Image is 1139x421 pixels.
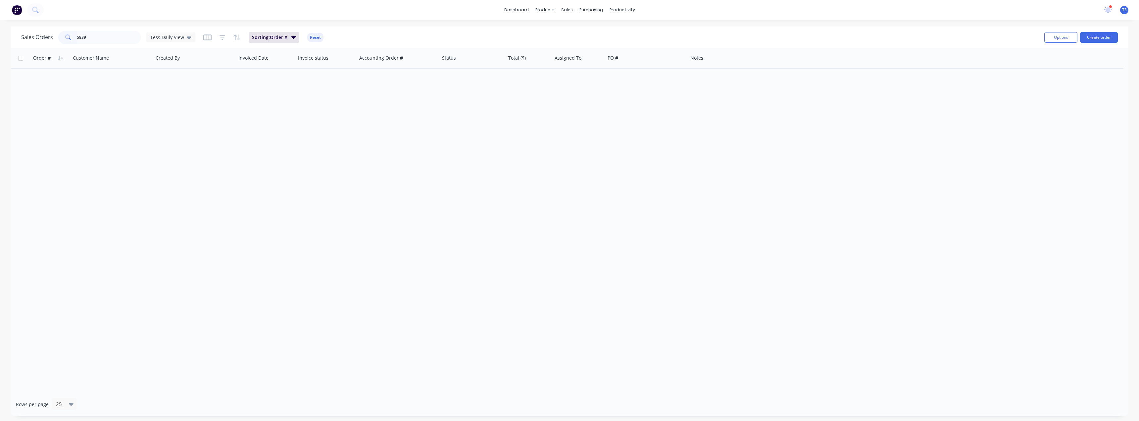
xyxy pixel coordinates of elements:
div: PO # [608,55,618,61]
span: Sorting: Order # [252,34,287,41]
div: Order # [33,55,51,61]
div: Created By [156,55,180,61]
img: Factory [12,5,22,15]
div: Customer Name [73,55,109,61]
div: Status [442,55,456,61]
div: Assigned To [555,55,581,61]
div: Invoiced Date [238,55,269,61]
button: Reset [307,33,323,42]
h1: Sales Orders [21,34,53,40]
span: Tess Daily View [150,34,184,41]
div: productivity [606,5,638,15]
div: sales [558,5,576,15]
input: Search... [77,31,141,44]
div: products [532,5,558,15]
button: Options [1044,32,1077,43]
div: Notes [690,55,703,61]
div: Invoice status [298,55,328,61]
span: Rows per page [16,401,49,408]
button: Sorting:Order # [249,32,299,43]
div: purchasing [576,5,606,15]
a: dashboard [501,5,532,15]
span: TS [1122,7,1127,13]
button: Create order [1080,32,1118,43]
div: Accounting Order # [359,55,403,61]
div: Total ($) [508,55,526,61]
